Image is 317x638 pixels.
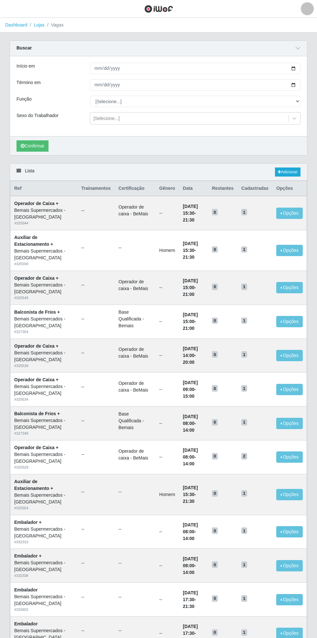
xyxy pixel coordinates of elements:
[241,351,247,358] span: 1
[212,453,218,460] span: 0
[118,627,151,634] ul: --
[155,549,179,583] td: --
[212,246,218,253] span: 0
[183,326,194,331] time: 21:00
[183,556,198,575] strong: -
[183,536,194,541] time: 14:00
[118,309,151,329] li: Base Qualificada - Bemais
[81,489,111,495] ul: --
[118,278,151,292] li: Operador de caixa - BeMais
[212,595,218,602] span: 0
[241,318,247,324] span: 1
[276,208,303,219] button: Opções
[90,63,301,74] input: 00/00/0000
[183,570,194,575] time: 14:00
[183,204,198,216] time: [DATE] 15:30
[241,284,247,290] span: 1
[183,312,198,331] strong: -
[14,295,73,301] div: # 325549
[276,594,303,605] button: Opções
[16,140,49,152] button: Confirmar
[16,112,59,119] label: Sexo do Trabalhador
[183,414,198,426] time: [DATE] 08:00
[183,522,198,534] time: [DATE] 08:00
[14,465,73,470] div: # 325529
[183,394,194,399] time: 15:00
[16,96,32,103] label: Função
[183,485,198,497] time: [DATE] 15:30
[14,207,73,221] div: Bemais Supermercados - [GEOGRAPHIC_DATA]
[183,461,194,466] time: 14:00
[272,181,307,196] th: Opções
[14,383,73,397] div: Bemais Supermercados - [GEOGRAPHIC_DATA]
[14,377,59,382] strong: Operador de Caixa +
[14,343,59,349] strong: Operador de Caixa +
[90,79,301,91] input: 00/00/0000
[81,384,111,390] ul: --
[155,515,179,549] td: --
[118,204,151,217] li: Operador de caixa - BeMais
[45,22,64,28] li: Vagas
[14,505,73,511] div: # 325554
[155,474,179,515] td: Homem
[118,244,151,251] ul: --
[183,292,194,297] time: 21:00
[118,560,151,567] ul: --
[14,526,73,539] div: Bemais Supermercados - [GEOGRAPHIC_DATA]
[34,22,44,27] a: Lojas
[81,316,111,322] ul: --
[212,527,218,534] span: 0
[14,201,59,206] strong: Operador de Caixa +
[5,22,27,27] a: Dashboard
[183,254,194,260] time: 21:30
[14,520,41,525] strong: Embalador +
[14,445,59,450] strong: Operador de Caixa +
[81,451,111,458] ul: --
[276,560,303,571] button: Opções
[183,241,198,253] time: [DATE] 15:30
[16,79,41,86] label: Término em
[276,418,303,429] button: Opções
[14,316,73,329] div: Bemais Supermercados - [GEOGRAPHIC_DATA]
[183,448,198,466] strong: -
[14,587,38,592] strong: Embalador
[183,380,198,399] strong: -
[179,181,208,196] th: Data
[14,276,59,281] strong: Operador de Caixa +
[155,440,179,474] td: --
[118,489,151,495] ul: --
[10,164,307,181] div: Lista
[212,629,218,636] span: 0
[155,230,179,271] td: Homem
[81,244,111,251] ul: --
[241,419,247,426] span: 1
[155,181,179,196] th: Gênero
[155,339,179,373] td: --
[14,621,38,626] strong: Embalador
[183,278,198,297] strong: -
[115,181,155,196] th: Certificação
[155,583,179,617] td: --
[183,448,198,460] time: [DATE] 08:00
[14,553,41,558] strong: Embalador +
[81,627,111,634] ul: --
[212,561,218,568] span: 0
[14,235,53,247] strong: Auxiliar de Estacionamento +
[241,385,247,392] span: 1
[276,316,303,327] button: Opções
[81,526,111,533] ul: --
[118,346,151,360] li: Operador de caixa - BeMais
[183,604,194,609] time: 21:30
[241,453,247,460] span: 2
[14,282,73,295] div: Bemais Supermercados - [GEOGRAPHIC_DATA]
[14,248,73,261] div: Bemais Supermercados - [GEOGRAPHIC_DATA]
[155,271,179,305] td: --
[155,196,179,230] td: --
[16,63,35,70] label: Início em
[10,181,78,196] th: Ref
[14,492,73,505] div: Bemais Supermercados - [GEOGRAPHIC_DATA]
[276,384,303,395] button: Opções
[183,241,198,260] strong: -
[93,115,120,122] div: [Selecione...]
[81,560,111,567] ul: --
